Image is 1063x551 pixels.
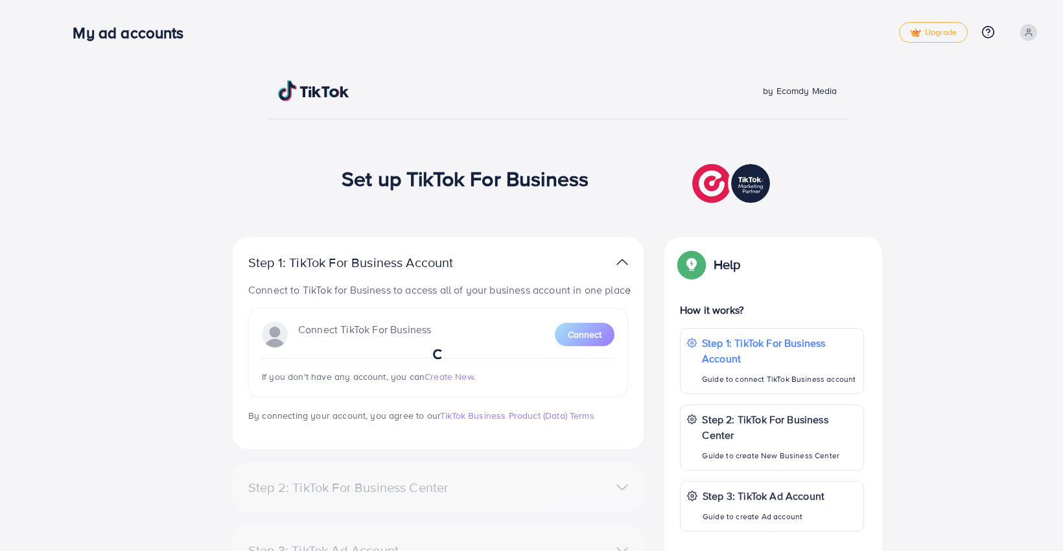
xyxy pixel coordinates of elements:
h1: Set up TikTok For Business [342,166,589,191]
h3: My ad accounts [73,23,194,42]
p: Step 2: TikTok For Business Center [702,412,857,443]
p: Guide to create Ad account [703,509,824,524]
img: Popup guide [680,253,703,276]
span: Upgrade [910,28,957,38]
img: TikTok [278,80,349,101]
p: Step 1: TikTok For Business Account [702,335,857,366]
img: TikTok partner [616,253,628,272]
img: TikTok partner [692,161,773,206]
p: Help [714,257,741,272]
p: How it works? [680,302,864,318]
img: tick [910,29,921,38]
span: by Ecomdy Media [763,84,837,97]
p: Step 1: TikTok For Business Account [248,255,495,270]
p: Guide to connect TikTok Business account [702,371,857,387]
a: tickUpgrade [899,22,968,43]
p: Step 3: TikTok Ad Account [703,488,824,504]
p: Guide to create New Business Center [702,448,857,463]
